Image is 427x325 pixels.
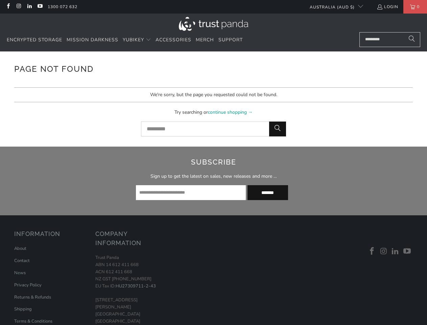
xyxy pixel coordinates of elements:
[14,87,413,102] p: We're sorry, but the page you requested could not be found.
[16,4,21,9] a: Trust Panda Australia on Instagram
[269,122,286,136] button: Search
[14,294,51,300] a: Returns & Refunds
[116,283,156,289] a: HU27309711-2-43
[14,282,42,288] a: Privacy Policy
[7,37,62,43] span: Encrypted Storage
[390,247,401,256] a: Trust Panda Australia on LinkedIn
[90,157,337,168] h2: Subscribe
[14,62,413,75] h1: Page Not Found
[196,32,214,48] a: Merch
[123,32,151,48] summary: YubiKey
[196,37,214,43] span: Merch
[67,37,118,43] span: Mission Darkness
[14,107,413,116] p: Try searching or
[123,37,144,43] span: YubiKey
[359,32,420,47] input: Search...
[367,247,377,256] a: Trust Panda Australia on Facebook
[208,109,253,115] a: continue shopping →
[218,37,243,43] span: Support
[403,32,420,47] button: Search
[37,4,43,9] a: Trust Panda Australia on YouTube
[218,32,243,48] a: Support
[402,247,412,256] a: Trust Panda Australia on YouTube
[377,3,398,10] a: Login
[90,173,337,180] p: Sign up to get the latest on sales, new releases and more …
[95,254,170,325] p: Trust Panda ABN 14 612 411 668 ACN 612 411 668 NZ GST [PHONE_NUMBER] EU Tax ID: [STREET_ADDRESS][...
[7,32,243,48] nav: Translation missing: en.navigation.header.main_nav
[14,318,52,324] a: Terms & Conditions
[379,247,389,256] a: Trust Panda Australia on Instagram
[14,306,32,312] a: Shipping
[14,270,26,276] a: News
[48,3,77,10] a: 1300 072 632
[14,245,26,252] a: About
[179,17,248,31] img: Trust Panda Australia
[141,122,286,136] input: Search...
[14,258,30,264] a: Contact
[7,32,62,48] a: Encrypted Storage
[5,4,11,9] a: Trust Panda Australia on Facebook
[156,32,191,48] a: Accessories
[26,4,32,9] a: Trust Panda Australia on LinkedIn
[156,37,191,43] span: Accessories
[67,32,118,48] a: Mission Darkness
